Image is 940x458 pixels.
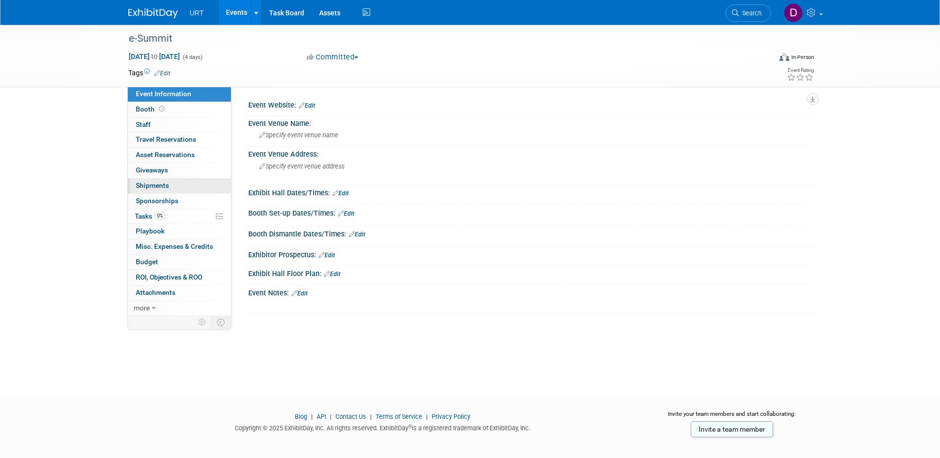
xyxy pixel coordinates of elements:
span: Search [739,9,762,17]
span: Misc. Expenses & Credits [136,242,213,250]
a: Search [725,4,771,22]
a: Edit [299,102,315,109]
span: Travel Reservations [136,135,196,143]
a: Tasks0% [128,209,231,224]
span: [DATE] [DATE] [128,52,180,61]
a: more [128,301,231,316]
a: Shipments [128,178,231,193]
a: API [317,413,326,420]
a: Attachments [128,286,231,300]
img: Format-Inperson.png [779,53,789,61]
span: Tasks [135,212,166,220]
div: Exhibit Hall Dates/Times: [248,185,812,198]
a: Edit [154,70,170,77]
a: Event Information [128,87,231,102]
div: Event Venue Name: [248,116,812,128]
div: e-Summit [125,30,756,48]
span: Shipments [136,181,169,189]
span: Attachments [136,288,175,296]
div: Booth Dismantle Dates/Times: [248,227,812,239]
div: Event Venue Address: [248,147,812,159]
div: Booth Set-up Dates/Times: [248,206,812,219]
a: Edit [291,290,308,297]
span: Booth not reserved yet [157,105,166,113]
div: Exhibit Hall Floor Plan: [248,266,812,279]
span: | [424,413,430,420]
a: Edit [349,231,365,238]
img: ExhibitDay [128,8,178,18]
div: Event Format [713,52,815,66]
img: Danae Gullicksen [784,3,803,22]
a: Misc. Expenses & Credits [128,239,231,254]
a: Contact Us [335,413,366,420]
a: Booth [128,102,231,117]
a: Terms of Service [376,413,422,420]
div: Invite your team members and start collaborating: [652,410,812,425]
td: Toggle Event Tabs [211,316,231,329]
span: (4 days) [182,54,203,60]
a: Giveaways [128,163,231,178]
span: Sponsorships [136,197,178,205]
div: Event Website: [248,98,812,111]
span: | [309,413,315,420]
span: 0% [155,212,166,220]
a: Playbook [128,224,231,239]
span: Specify event venue name [259,131,338,139]
a: Edit [319,252,335,259]
sup: ® [408,424,412,429]
div: Copyright © 2025 ExhibitDay, Inc. All rights reserved. ExhibitDay is a registered trademark of Ex... [128,421,638,433]
a: Edit [338,210,354,217]
a: Edit [332,190,349,197]
a: Asset Reservations [128,148,231,163]
div: Exhibitor Prospectus: [248,247,812,260]
td: Personalize Event Tab Strip [194,316,211,329]
a: ROI, Objectives & ROO [128,270,231,285]
a: Blog [295,413,307,420]
span: Specify event venue address [259,163,344,170]
td: Tags [128,68,170,78]
span: Staff [136,120,151,128]
a: Travel Reservations [128,132,231,147]
span: more [134,304,150,312]
div: Event Rating [787,68,814,73]
span: to [150,53,159,60]
a: Staff [128,117,231,132]
span: URT [190,9,204,17]
span: | [328,413,334,420]
span: Playbook [136,227,165,235]
div: In-Person [791,54,814,61]
a: Privacy Policy [432,413,470,420]
span: ROI, Objectives & ROO [136,273,202,281]
div: Event Notes: [248,286,812,298]
span: Giveaways [136,166,168,174]
button: Committed [303,52,362,62]
span: Asset Reservations [136,151,195,159]
span: | [368,413,374,420]
a: Budget [128,255,231,270]
a: Sponsorships [128,194,231,209]
span: Budget [136,258,158,266]
a: Edit [324,271,340,278]
span: Event Information [136,90,191,98]
span: Booth [136,105,166,113]
a: Invite a team member [691,421,773,437]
